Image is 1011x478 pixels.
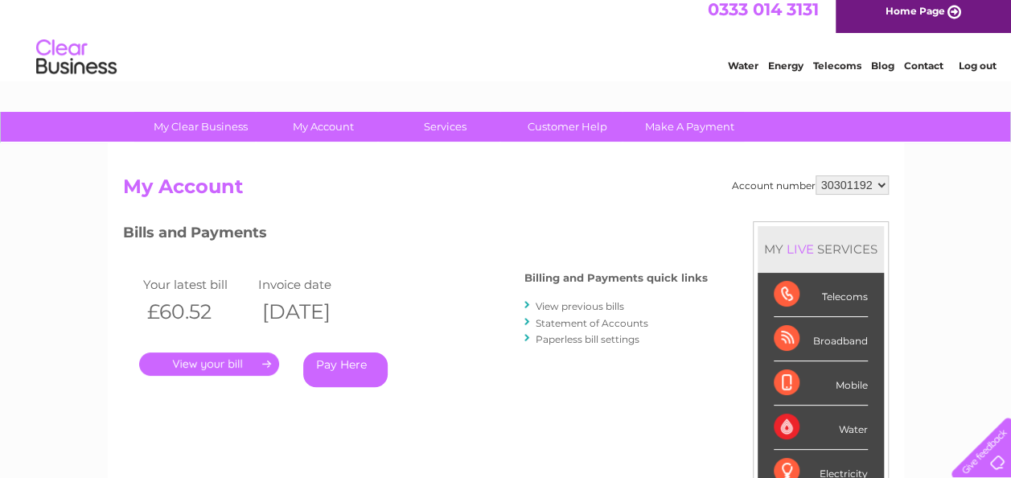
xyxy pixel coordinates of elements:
a: Statement of Accounts [536,317,648,329]
a: Make A Payment [623,112,756,142]
td: Invoice date [254,274,370,295]
h2: My Account [123,175,889,206]
div: Telecoms [774,273,868,317]
a: 0333 014 3131 [708,8,819,28]
th: £60.52 [139,295,255,328]
div: Water [774,406,868,450]
a: My Account [257,112,389,142]
a: Pay Here [303,352,388,387]
div: LIVE [783,241,817,257]
a: Contact [904,68,943,80]
a: Telecoms [813,68,861,80]
div: Account number [732,175,889,195]
a: Blog [871,68,894,80]
a: Services [379,112,512,142]
div: MY SERVICES [758,226,884,272]
h3: Bills and Payments [123,221,708,249]
a: Energy [768,68,803,80]
a: . [139,352,279,376]
th: [DATE] [254,295,370,328]
a: Paperless bill settings [536,333,639,345]
a: Water [728,68,758,80]
a: Log out [958,68,996,80]
div: Mobile [774,361,868,406]
a: View previous bills [536,300,624,312]
img: logo.png [35,42,117,91]
a: Customer Help [501,112,634,142]
div: Clear Business is a trading name of Verastar Limited (registered in [GEOGRAPHIC_DATA] No. 3667643... [126,9,886,78]
div: Broadband [774,317,868,361]
td: Your latest bill [139,274,255,295]
h4: Billing and Payments quick links [524,272,708,284]
a: My Clear Business [134,112,267,142]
